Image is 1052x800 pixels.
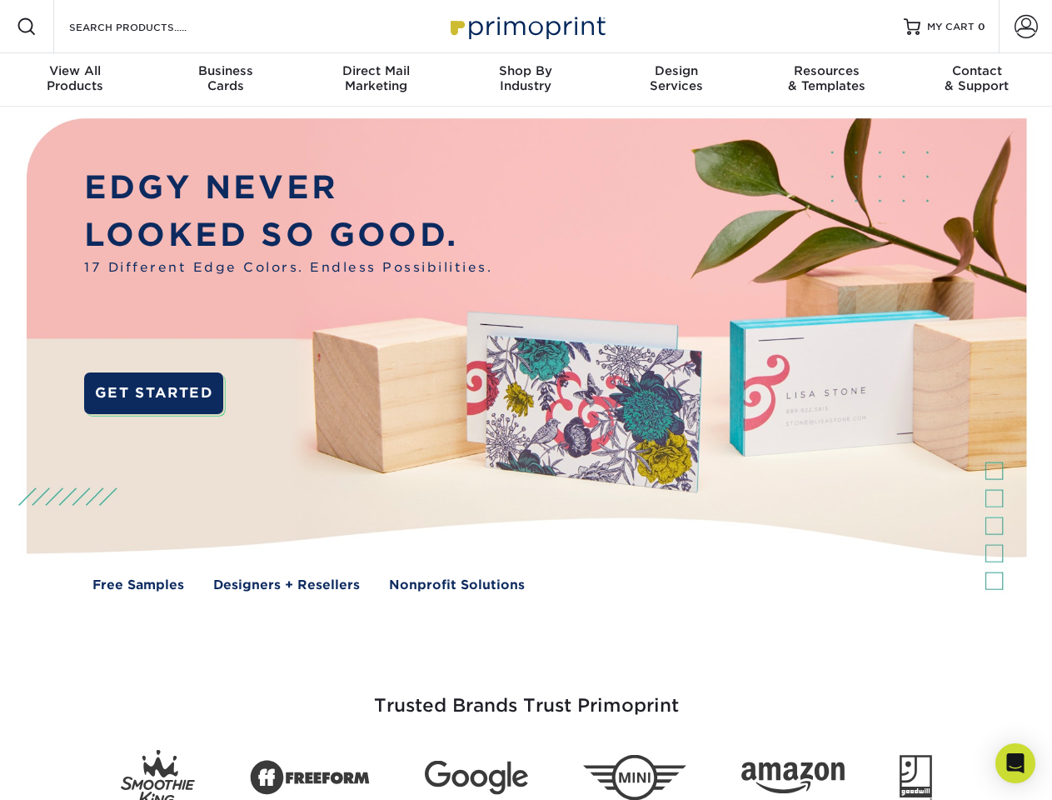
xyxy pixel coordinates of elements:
a: Contact& Support [902,53,1052,107]
span: Contact [902,63,1052,78]
div: Marketing [301,63,451,93]
a: DesignServices [601,53,751,107]
span: Business [150,63,300,78]
span: 17 Different Edge Colors. Endless Possibilities. [84,258,492,277]
a: BusinessCards [150,53,300,107]
iframe: Google Customer Reviews [4,749,142,794]
img: Primoprint [443,8,610,44]
a: Free Samples [92,576,184,595]
img: Google [425,761,528,795]
div: Services [601,63,751,93]
div: & Templates [751,63,901,93]
span: Shop By [451,63,601,78]
div: Open Intercom Messenger [995,743,1035,783]
span: Direct Mail [301,63,451,78]
div: & Support [902,63,1052,93]
a: Shop ByIndustry [451,53,601,107]
div: Industry [451,63,601,93]
a: Designers + Resellers [213,576,360,595]
img: Amazon [741,762,845,794]
div: Cards [150,63,300,93]
span: Resources [751,63,901,78]
a: GET STARTED [84,372,223,414]
span: 0 [978,21,985,32]
input: SEARCH PRODUCTS..... [67,17,230,37]
h3: Trusted Brands Trust Primoprint [39,655,1014,737]
p: EDGY NEVER [84,164,492,212]
span: MY CART [927,20,975,34]
a: Direct MailMarketing [301,53,451,107]
span: Design [601,63,751,78]
a: Nonprofit Solutions [389,576,525,595]
a: Resources& Templates [751,53,901,107]
p: LOOKED SO GOOD. [84,212,492,259]
img: Goodwill [900,755,932,800]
